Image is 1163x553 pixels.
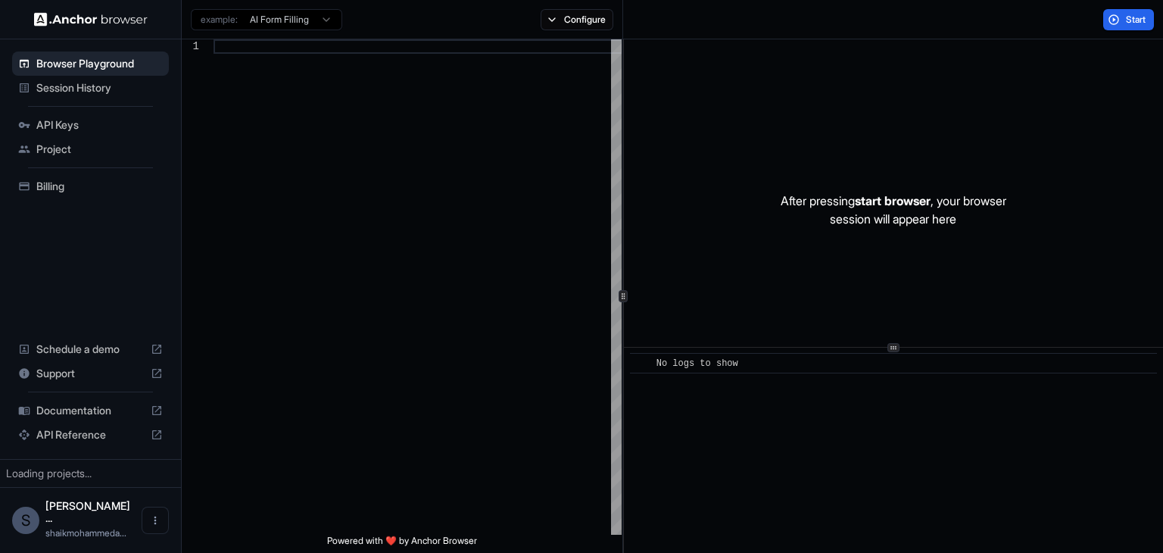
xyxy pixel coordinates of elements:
[327,535,477,553] span: Powered with ❤️ by Anchor Browser
[142,507,169,534] button: Open menu
[12,113,169,137] div: API Keys
[1126,14,1147,26] span: Start
[12,174,169,198] div: Billing
[12,507,39,534] div: S
[12,137,169,161] div: Project
[36,342,145,357] span: Schedule a demo
[12,398,169,423] div: Documentation
[34,12,148,27] img: Anchor Logo
[36,427,145,442] span: API Reference
[6,466,175,481] div: Loading projects...
[1103,9,1154,30] button: Start
[656,358,738,369] span: No logs to show
[36,366,145,381] span: Support
[36,56,163,71] span: Browser Playground
[182,39,199,54] div: 1
[781,192,1006,228] p: After pressing , your browser session will appear here
[12,337,169,361] div: Schedule a demo
[201,14,238,26] span: example:
[36,117,163,133] span: API Keys
[12,76,169,100] div: Session History
[12,52,169,76] div: Browser Playground
[45,527,126,539] span: shaikmohammedali813@gmail.com
[45,499,130,524] span: Sheik Md Ali null
[36,80,163,95] span: Session History
[638,356,645,371] span: ​
[36,142,163,157] span: Project
[36,179,163,194] span: Billing
[855,193,931,208] span: start browser
[36,403,145,418] span: Documentation
[541,9,614,30] button: Configure
[12,423,169,447] div: API Reference
[12,361,169,386] div: Support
